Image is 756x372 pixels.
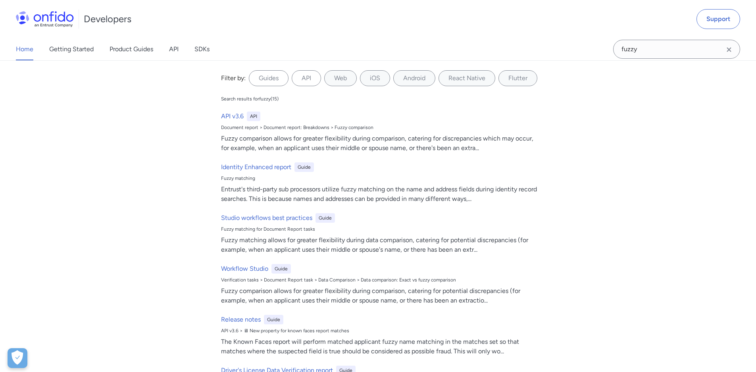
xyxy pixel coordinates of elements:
a: Identity Enhanced reportGuideFuzzy matchingEntrust's third-party sub processors utilize fuzzy mat... [218,159,545,207]
a: SDKs [194,38,210,60]
img: Onfido Logo [16,11,74,27]
div: Filter by: [221,73,246,83]
div: Guide [294,162,314,172]
div: Fuzzy comparison allows for greater flexibility during comparison, catering for potential discrep... [221,286,542,305]
div: Fuzzy matching allows for greater flexibility during data comparison, catering for potential disc... [221,235,542,254]
label: Guides [249,70,289,86]
div: Fuzzy matching for Document Report tasks [221,226,542,232]
a: Support [696,9,740,29]
div: API v3.6 > 🖥 New property for known faces report matches [221,328,542,334]
a: Workflow StudioGuideVerification tasks > Document Report task > Data Comparison > Data comparison... [218,261,545,308]
h6: Identity Enhanced report [221,162,291,172]
a: Studio workflows best practicesGuideFuzzy matching for Document Report tasksFuzzy matching allows... [218,210,545,258]
h1: Developers [84,13,131,25]
label: Flutter [498,70,537,86]
a: Product Guides [110,38,153,60]
a: API [169,38,179,60]
div: Guide [271,264,291,274]
label: Web [324,70,357,86]
label: API [292,70,321,86]
label: Android [393,70,435,86]
input: Onfido search input field [613,40,740,59]
h6: API v3.6 [221,112,244,121]
label: React Native [439,70,495,86]
div: Entrust's third-party sub processors utilize fuzzy matching on the name and address fields during... [221,185,542,204]
div: Fuzzy comparison allows for greater flexibility during comparison, catering for discrepancies whi... [221,134,542,153]
h6: Release notes [221,315,261,324]
div: Fuzzy matching [221,175,542,181]
label: iOS [360,70,390,86]
h6: Workflow Studio [221,264,268,274]
div: Search results for fuzzy ( 15 ) [221,96,279,102]
div: Guide [315,213,335,223]
button: Open Preferences [8,348,27,368]
div: The Known Faces report will perform matched applicant fuzzy name matching in the matches set so t... [221,337,542,356]
a: Getting Started [49,38,94,60]
div: Cookie Preferences [8,348,27,368]
div: API [247,112,260,121]
a: Home [16,38,33,60]
div: Document report > Document report: Breakdowns > Fuzzy comparison [221,124,542,131]
svg: Clear search field button [724,45,734,54]
div: Verification tasks > Document Report task > Data Comparison > Data comparison: Exact vs fuzzy com... [221,277,542,283]
a: API v3.6APIDocument report > Document report: Breakdowns > Fuzzy comparisonFuzzy comparison allow... [218,108,545,156]
h6: Studio workflows best practices [221,213,312,223]
a: Release notesGuideAPI v3.6 > 🖥 New property for known faces report matchesThe Known Faces report ... [218,312,545,359]
div: Guide [264,315,283,324]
